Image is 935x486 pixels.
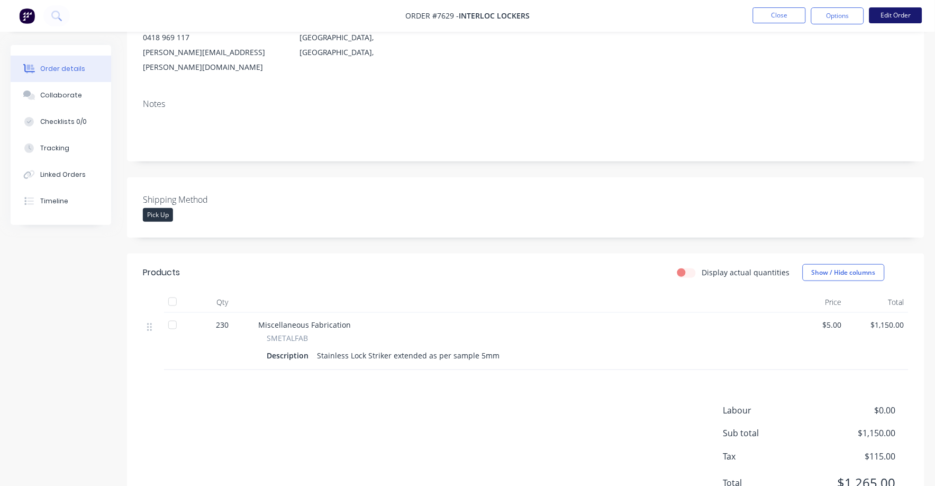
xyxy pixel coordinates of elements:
div: [PERSON_NAME][EMAIL_ADDRESS][PERSON_NAME][DOMAIN_NAME] [143,45,283,75]
button: Edit Order [869,7,922,23]
span: $5.00 [787,319,842,330]
div: Notes [143,99,909,109]
img: Factory [19,8,35,24]
span: $115.00 [818,451,896,463]
span: Order #7629 - [405,11,459,21]
div: Description [267,348,313,363]
div: Pick Up [143,208,173,222]
button: Tracking [11,135,111,161]
button: Checklists 0/0 [11,109,111,135]
span: Sub total [723,427,818,440]
div: Timeline [40,196,68,206]
div: Stainless Lock Striker extended as per sample 5mm [313,348,504,363]
label: Shipping Method [143,193,275,206]
span: Labour [723,404,818,417]
button: Linked Orders [11,161,111,188]
span: Tax [723,451,818,463]
button: Close [753,7,806,23]
div: Total [846,292,909,313]
button: Collaborate [11,82,111,109]
div: Collaborate [40,91,82,100]
span: $1,150.00 [850,319,905,330]
div: Order details [40,64,85,74]
div: Checklists 0/0 [40,117,87,127]
div: Products [143,266,180,279]
div: Linked Orders [40,170,86,179]
button: Order details [11,56,111,82]
label: Display actual quantities [702,267,790,278]
span: $0.00 [818,404,896,417]
div: [GEOGRAPHIC_DATA], [GEOGRAPHIC_DATA], [299,30,439,60]
div: Price [783,292,846,313]
button: Timeline [11,188,111,214]
button: Show / Hide columns [803,264,885,281]
div: [PERSON_NAME]0418 969 117[PERSON_NAME][EMAIL_ADDRESS][PERSON_NAME][DOMAIN_NAME] [143,15,283,75]
button: Options [811,7,864,24]
div: [STREET_ADDRESS][GEOGRAPHIC_DATA], [GEOGRAPHIC_DATA], [299,15,439,60]
span: Miscellaneous Fabrication [258,320,351,330]
span: SMETALFAB [267,332,308,344]
span: $1,150.00 [818,427,896,440]
div: Qty [190,292,254,313]
span: Interloc Lockers [459,11,530,21]
span: 230 [216,319,229,330]
div: Tracking [40,143,69,153]
div: 0418 969 117 [143,30,283,45]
